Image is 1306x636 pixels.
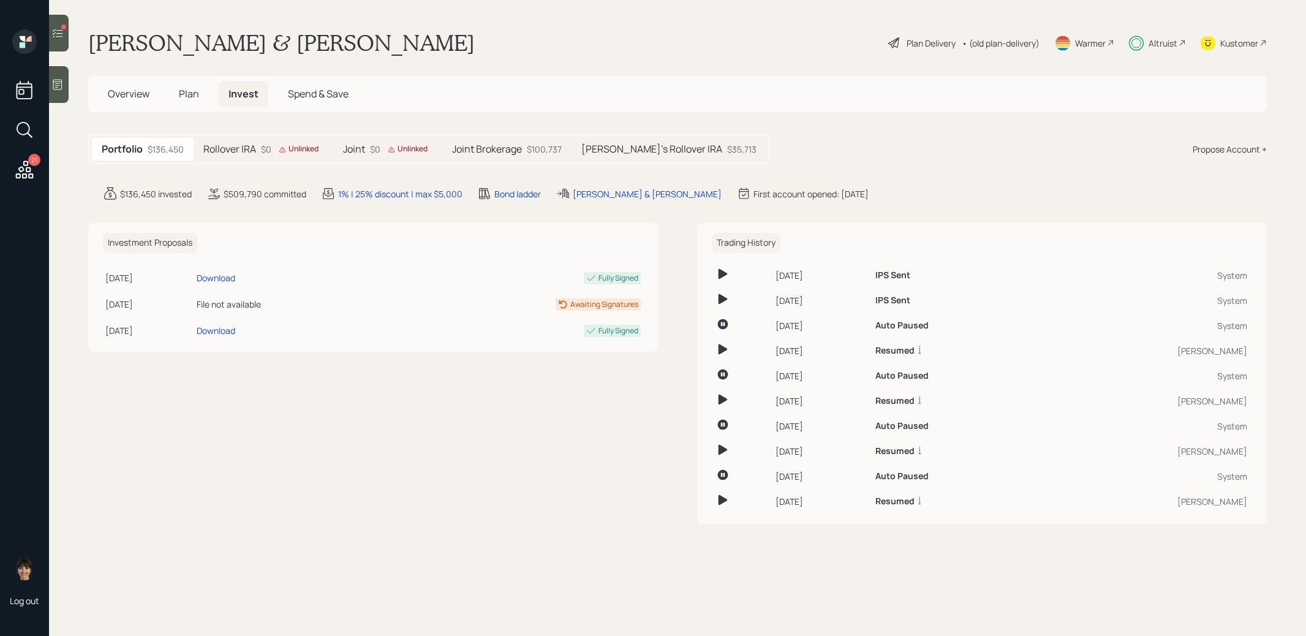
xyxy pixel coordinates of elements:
h6: Auto Paused [875,471,929,482]
div: [DATE] [776,470,866,483]
h6: Resumed [875,396,915,406]
div: Altruist [1149,37,1177,50]
span: Spend & Save [288,87,349,100]
div: [DATE] [105,271,192,284]
div: System [1044,369,1247,382]
div: 1% | 25% discount | max $5,000 [338,187,462,200]
div: File not available [197,298,387,311]
h5: Joint Brokerage [452,143,522,155]
div: System [1044,294,1247,307]
div: [DATE] [776,420,866,433]
div: [PERSON_NAME] [1044,344,1247,357]
div: [DATE] [105,324,192,337]
div: First account opened: [DATE] [753,187,869,200]
div: System [1044,319,1247,332]
h5: Rollover IRA [203,143,256,155]
div: [DATE] [776,369,866,382]
div: Fully Signed [598,273,638,284]
div: $136,450 invested [120,187,192,200]
h6: Resumed [875,496,915,507]
h1: [PERSON_NAME] & [PERSON_NAME] [88,29,475,56]
span: Invest [228,87,259,100]
div: Warmer [1075,37,1106,50]
h5: [PERSON_NAME]'s Rollover IRA [581,143,722,155]
h6: Auto Paused [875,421,929,431]
span: Overview [108,87,149,100]
h6: IPS Sent [875,270,910,281]
div: Download [197,324,235,337]
span: Plan [179,87,199,100]
h5: Joint [343,143,365,155]
div: Unlinked [388,144,428,154]
div: [DATE] [776,495,866,508]
div: System [1044,470,1247,483]
h6: IPS Sent [875,295,910,306]
div: [DATE] [776,395,866,407]
div: Bond ladder [494,187,541,200]
div: • (old plan-delivery) [962,37,1040,50]
div: [PERSON_NAME] [1044,395,1247,407]
h6: Auto Paused [875,371,929,381]
div: Plan Delivery [907,37,956,50]
div: Download [197,271,235,284]
div: [DATE] [776,294,866,307]
div: [DATE] [776,319,866,332]
div: $0 [261,143,323,156]
div: [DATE] [776,269,866,282]
h6: Trading History [712,233,780,253]
div: [PERSON_NAME] [1044,495,1247,508]
div: [PERSON_NAME] & [PERSON_NAME] [573,187,722,200]
div: $35,713 [727,143,757,156]
div: [PERSON_NAME] [1044,445,1247,458]
div: System [1044,269,1247,282]
div: [DATE] [776,344,866,357]
div: [DATE] [776,445,866,458]
div: $0 [370,143,432,156]
h6: Investment Proposals [103,233,197,253]
h6: Auto Paused [875,320,929,331]
div: Fully Signed [598,325,638,336]
h6: Resumed [875,346,915,356]
img: treva-nostdahl-headshot.png [12,556,37,580]
h5: Portfolio [102,143,143,155]
div: $136,450 [148,143,184,156]
div: Propose Account + [1193,143,1267,156]
div: Unlinked [279,144,319,154]
div: Kustomer [1220,37,1258,50]
div: 21 [28,154,40,166]
div: Log out [10,595,39,607]
div: $100,737 [527,143,562,156]
div: $509,790 committed [224,187,306,200]
div: [DATE] [105,298,192,311]
h6: Resumed [875,446,915,456]
div: Awaiting Signatures [570,299,638,310]
div: System [1044,420,1247,433]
